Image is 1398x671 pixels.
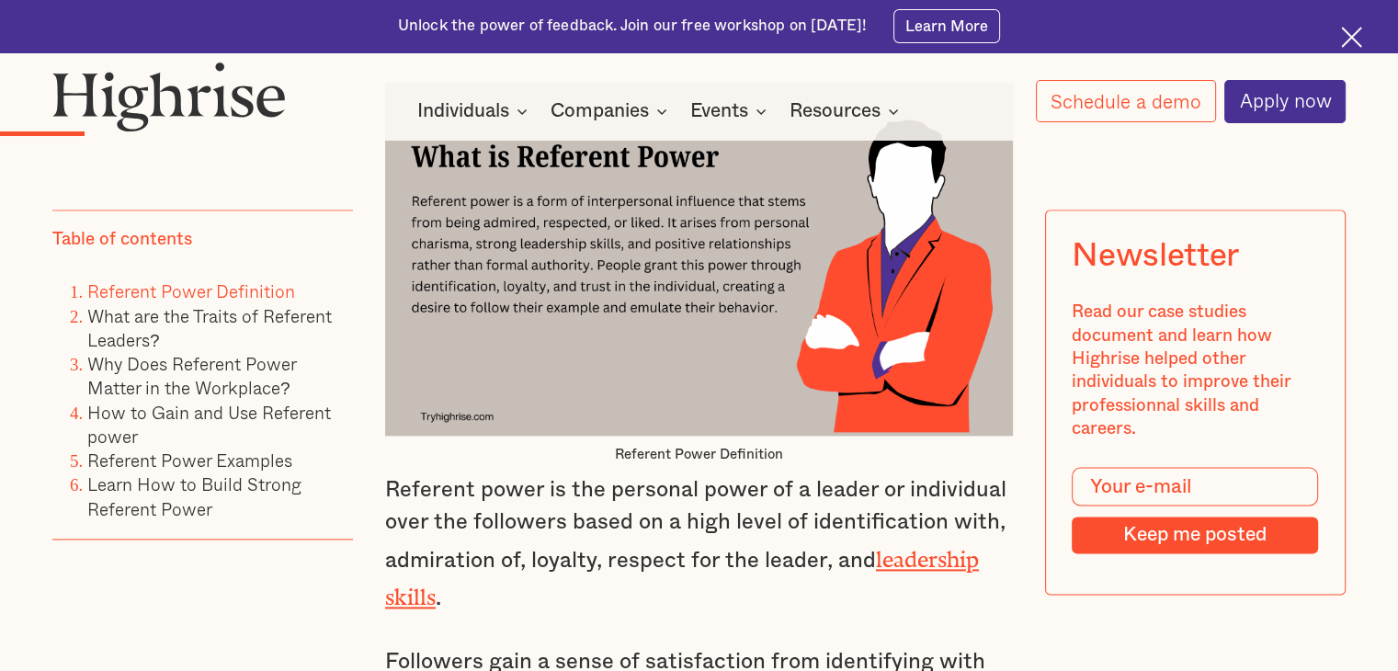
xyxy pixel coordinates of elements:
a: Apply now [1224,80,1346,123]
img: Cross icon [1341,27,1362,48]
a: How to Gain and Use Referent power [87,399,331,449]
a: Learn How to Build Strong Referent Power [87,472,301,522]
input: Keep me posted [1073,517,1319,553]
div: Companies [551,100,649,122]
form: Modal Form [1073,467,1319,554]
div: Events [690,100,748,122]
a: What are the Traits of Referent Leaders? [87,302,332,353]
div: Companies [551,100,673,122]
div: Individuals [417,100,509,122]
p: Referent power is the personal power of a leader or individual over the followers based on a high... [385,474,1013,617]
div: Newsletter [1073,237,1239,275]
div: Resources [790,100,881,122]
a: Referent Power Examples [87,447,292,473]
a: Schedule a demo [1036,80,1216,122]
img: Highrise logo [52,62,286,132]
div: Read our case studies document and learn how Highrise helped other individuals to improve their p... [1073,301,1319,441]
div: Resources [790,100,904,122]
figcaption: Referent Power Definition [385,446,1013,464]
a: Why Does Referent Power Matter in the Workplace? [87,350,296,401]
input: Your e-mail [1073,467,1319,506]
img: Referent Power Definition [385,83,1013,436]
a: Learn More [893,9,1001,42]
div: Individuals [417,100,533,122]
div: Events [690,100,772,122]
div: Unlock the power of feedback. Join our free workshop on [DATE]! [398,16,867,37]
a: Referent Power Definition [87,278,295,304]
div: Table of contents [52,228,192,251]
